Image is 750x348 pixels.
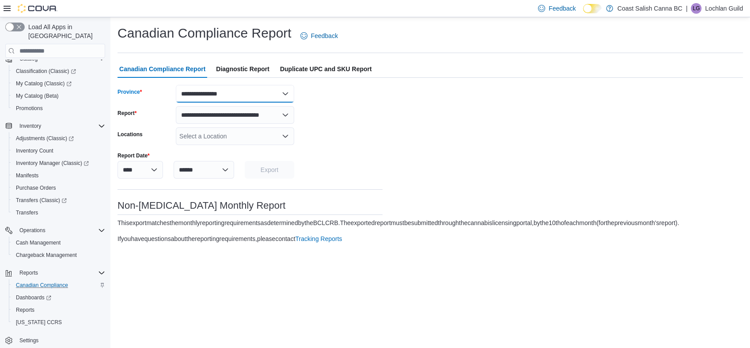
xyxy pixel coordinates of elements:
button: Transfers [9,207,109,219]
button: Open list of options [282,133,289,140]
button: Purchase Orders [9,182,109,194]
a: My Catalog (Classic) [9,77,109,90]
span: Canadian Compliance [12,280,105,291]
span: Settings [16,335,105,346]
span: Manifests [16,172,38,179]
a: Chargeback Management [12,250,80,260]
h3: Non-[MEDICAL_DATA] Monthly Report [117,200,383,211]
button: Promotions [9,102,109,115]
span: Washington CCRS [12,317,105,328]
a: Classification (Classic) [9,65,109,77]
span: Reports [19,269,38,276]
span: Cash Management [12,237,105,248]
label: Locations [117,131,143,138]
span: Operations [16,225,105,236]
span: Transfers [12,207,105,218]
span: Feedback [549,4,576,13]
a: Reports [12,305,38,315]
a: My Catalog (Classic) [12,78,75,89]
a: Inventory Manager (Classic) [12,158,92,168]
span: Inventory Count [16,147,53,154]
span: Duplicate UPC and SKU Report [280,60,372,78]
span: Export [261,165,278,174]
a: Feedback [297,27,341,45]
button: Inventory Count [9,145,109,157]
span: Classification (Classic) [12,66,105,76]
button: Export [245,161,294,179]
button: Reports [2,267,109,279]
span: [US_STATE] CCRS [16,319,62,326]
span: Settings [19,337,38,344]
a: Adjustments (Classic) [9,132,109,145]
span: Transfers (Classic) [16,197,67,204]
input: Dark Mode [583,4,602,13]
span: Reports [16,268,105,278]
a: Purchase Orders [12,183,60,193]
button: Settings [2,334,109,347]
span: Load All Apps in [GEOGRAPHIC_DATA] [25,23,105,40]
button: Operations [2,224,109,237]
span: Transfers [16,209,38,216]
span: My Catalog (Classic) [16,80,72,87]
a: Canadian Compliance [12,280,72,291]
a: Adjustments (Classic) [12,133,77,144]
span: Dashboards [16,294,51,301]
a: Cash Management [12,237,64,248]
span: LG [693,3,700,14]
span: Adjustments (Classic) [16,135,74,142]
a: Classification (Classic) [12,66,80,76]
button: My Catalog (Beta) [9,90,109,102]
span: Chargeback Management [12,250,105,260]
button: Cash Management [9,237,109,249]
a: Inventory Manager (Classic) [9,157,109,169]
div: If you have questions about the reporting requirements, please contact [117,234,342,243]
a: Inventory Count [12,145,57,156]
a: Promotions [12,103,46,114]
a: Dashboards [12,292,55,303]
button: Manifests [9,169,109,182]
button: Reports [9,304,109,316]
a: Manifests [12,170,42,181]
span: Canadian Compliance Report [119,60,205,78]
div: Lochlan Guild [691,3,701,14]
button: Operations [16,225,49,236]
span: Reports [12,305,105,315]
button: Inventory [16,121,45,131]
button: Chargeback Management [9,249,109,261]
p: Lochlan Guild [705,3,743,14]
span: Transfers (Classic) [12,195,105,206]
span: My Catalog (Beta) [12,91,105,101]
span: Canadian Compliance [16,282,68,289]
a: Dashboards [9,291,109,304]
a: Tracking Reports [295,235,342,242]
a: [US_STATE] CCRS [12,317,65,328]
button: [US_STATE] CCRS [9,316,109,329]
span: Manifests [12,170,105,181]
span: Operations [19,227,45,234]
span: My Catalog (Classic) [12,78,105,89]
span: Reports [16,306,34,314]
span: Feedback [311,31,338,40]
button: Canadian Compliance [9,279,109,291]
span: Purchase Orders [16,184,56,191]
span: Adjustments (Classic) [12,133,105,144]
span: Promotions [12,103,105,114]
a: Transfers (Classic) [9,194,109,207]
span: Inventory [16,121,105,131]
span: Classification (Classic) [16,68,76,75]
div: This export matches the monthly reporting requirements as determined by the BC LCRB. The exported... [117,218,679,227]
span: Purchase Orders [12,183,105,193]
label: Report [117,110,136,117]
span: Inventory [19,122,41,130]
label: Report Date [117,152,150,159]
p: | [686,3,688,14]
label: Province [117,88,142,96]
span: Inventory Count [12,145,105,156]
span: Inventory Manager (Classic) [12,158,105,168]
span: Dashboards [12,292,105,303]
a: Transfers [12,207,42,218]
a: Transfers (Classic) [12,195,70,206]
img: Cova [18,4,57,13]
p: Coast Salish Canna BC [617,3,682,14]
